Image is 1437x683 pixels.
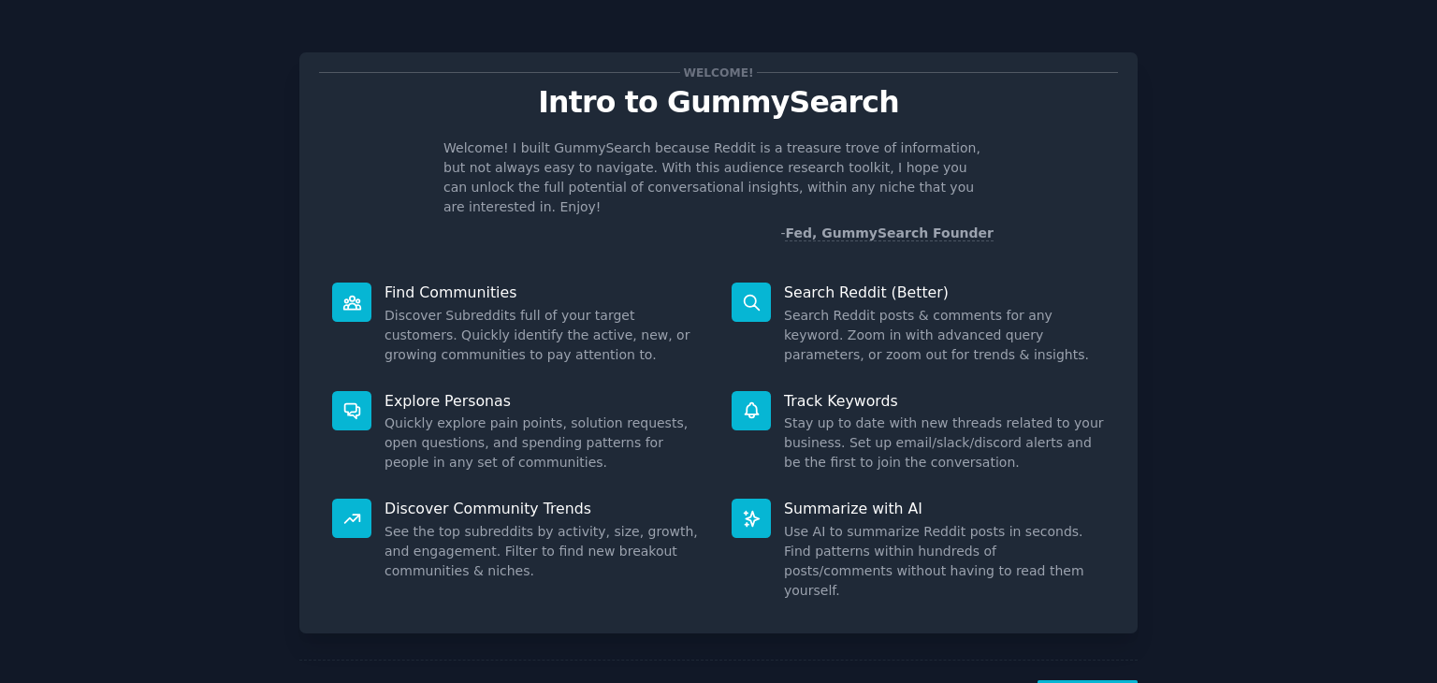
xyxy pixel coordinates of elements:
[785,225,994,241] a: Fed, GummySearch Founder
[784,283,1105,302] p: Search Reddit (Better)
[443,138,994,217] p: Welcome! I built GummySearch because Reddit is a treasure trove of information, but not always ea...
[784,499,1105,518] p: Summarize with AI
[319,86,1118,119] p: Intro to GummySearch
[385,391,705,411] p: Explore Personas
[680,63,757,82] span: Welcome!
[780,224,994,243] div: -
[385,283,705,302] p: Find Communities
[784,414,1105,472] dd: Stay up to date with new threads related to your business. Set up email/slack/discord alerts and ...
[784,306,1105,365] dd: Search Reddit posts & comments for any keyword. Zoom in with advanced query parameters, or zoom o...
[385,522,705,581] dd: See the top subreddits by activity, size, growth, and engagement. Filter to find new breakout com...
[784,391,1105,411] p: Track Keywords
[385,499,705,518] p: Discover Community Trends
[385,414,705,472] dd: Quickly explore pain points, solution requests, open questions, and spending patterns for people ...
[385,306,705,365] dd: Discover Subreddits full of your target customers. Quickly identify the active, new, or growing c...
[784,522,1105,601] dd: Use AI to summarize Reddit posts in seconds. Find patterns within hundreds of posts/comments with...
